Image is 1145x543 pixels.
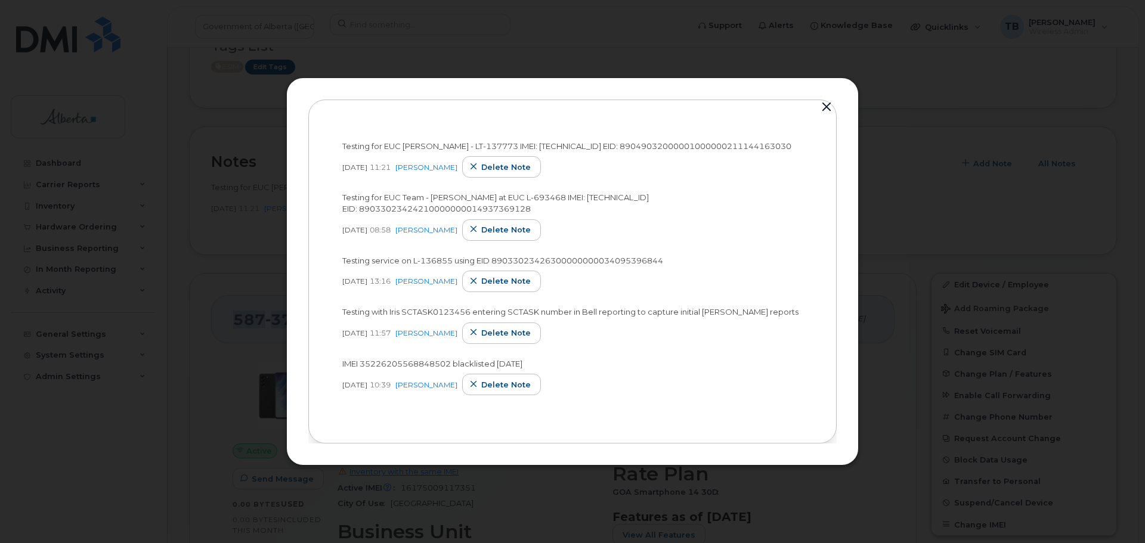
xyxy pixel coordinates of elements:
[342,162,367,172] span: [DATE]
[370,162,391,172] span: 11:21
[342,307,799,317] span: Testing with Iris SCTASK0123456 entering SCTASK number in Bell reporting to capture initial [PERS...
[395,163,457,172] a: [PERSON_NAME]
[370,276,391,286] span: 13:16
[462,322,541,344] button: Delete note
[462,271,541,292] button: Delete note
[481,327,531,339] span: Delete note
[481,275,531,287] span: Delete note
[462,374,541,395] button: Delete note
[370,380,391,390] span: 10:39
[481,162,531,173] span: Delete note
[395,380,457,389] a: [PERSON_NAME]
[342,380,367,390] span: [DATE]
[395,225,457,234] a: [PERSON_NAME]
[481,379,531,390] span: Delete note
[370,328,391,338] span: 11:57
[370,225,391,235] span: 08:58
[342,328,367,338] span: [DATE]
[342,359,522,368] span: IMEI 35226205568848502 blacklisted [DATE]
[462,156,541,178] button: Delete note
[395,277,457,286] a: [PERSON_NAME]
[342,225,367,235] span: [DATE]
[342,276,367,286] span: [DATE]
[462,219,541,241] button: Delete note
[481,224,531,235] span: Delete note
[342,141,791,151] span: Testing for EUC [PERSON_NAME] - LT-137773 IMEI: [TECHNICAL_ID] EID: 89049032000001000000211144163030
[395,328,457,337] a: [PERSON_NAME]
[342,256,663,265] span: Testing service on L-136855 using EID 89033023426300000000034095396844
[342,193,649,213] span: Testing for EUC Team - [PERSON_NAME] at EUC L-693468 IMEI: [TECHNICAL_ID] EID: 890330234242100000...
